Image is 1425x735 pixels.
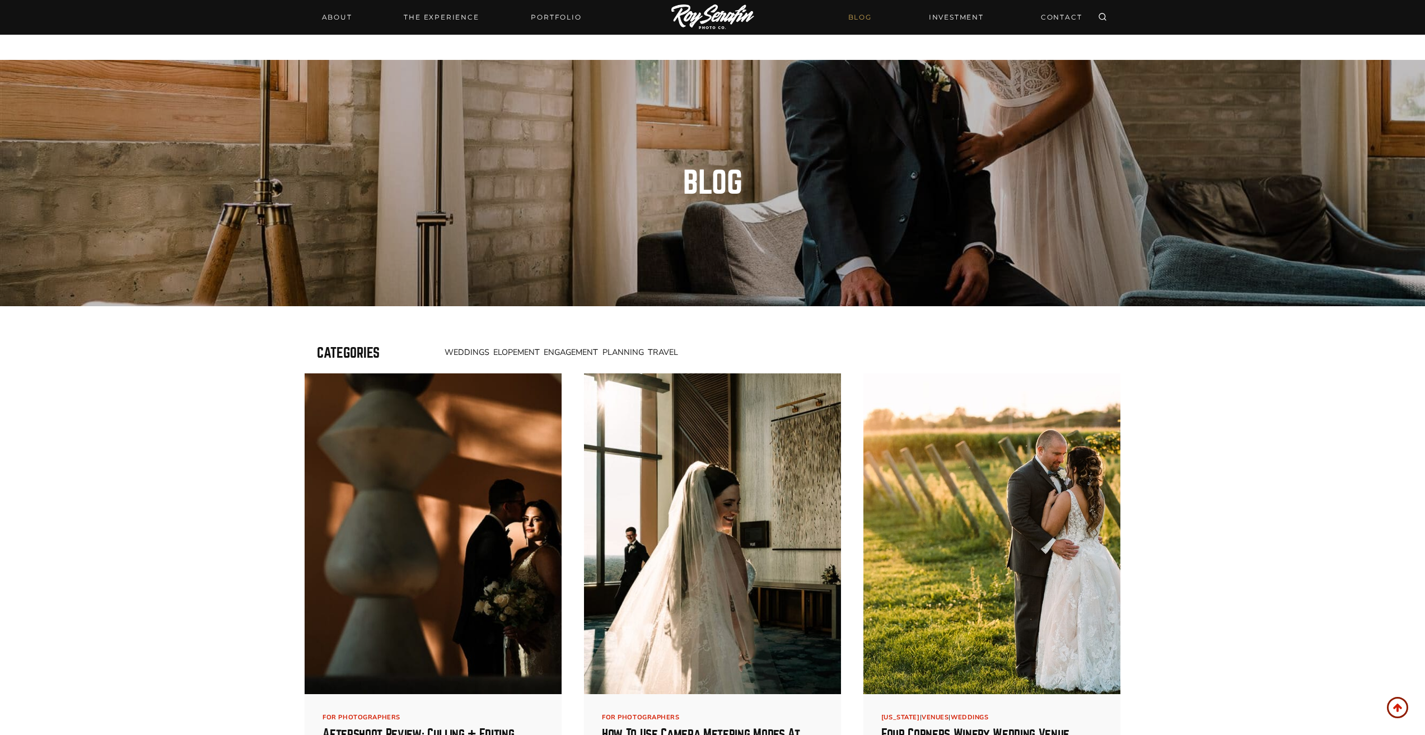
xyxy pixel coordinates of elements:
[544,347,598,358] a: Engagement
[1387,697,1408,718] a: Scroll to top
[305,373,562,695] a: Bride and groom standing close together in soft lighting, with shadows creating an artistic backd...
[584,373,841,695] img: How to Use Camera Metering Modes at Weddings (With or without flash) 2
[842,7,1089,27] nav: Secondary Navigation
[863,373,1120,695] img: Four Corners Winery Wedding Venue 3
[671,4,754,31] img: Logo of Roy Serafin Photo Co., featuring stylized text in white on a light background, representi...
[842,7,879,27] a: BLOG
[881,713,989,722] span: | |
[922,713,949,722] a: Venues
[881,713,920,722] a: [US_STATE]
[445,347,489,358] a: Weddings
[1095,10,1110,25] button: View Search Form
[323,713,400,722] a: For Photographers
[315,10,588,25] nav: Primary Navigation
[493,347,540,358] a: Elopement
[317,347,427,360] h3: Categories
[584,373,841,695] a: Bridal portrait of a smiling woman in a wedding dress and veil, standing in a modern venue with l...
[683,168,742,198] h1: Blog
[648,347,678,358] a: Travel
[315,10,359,25] a: About
[602,347,644,358] a: Planning
[524,10,588,25] a: Portfolio
[445,347,1108,358] nav: Navigation 4
[397,10,485,25] a: THE EXPERIENCE
[922,7,991,27] a: INVESTMENT
[602,713,680,722] a: For Photographers
[863,373,1120,695] a: Four Corners Winery Wedding Venue
[305,373,562,695] img: Aftershoot Review: Culling + Editing weddings 1
[951,713,988,722] a: Weddings
[1034,7,1089,27] a: CONTACT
